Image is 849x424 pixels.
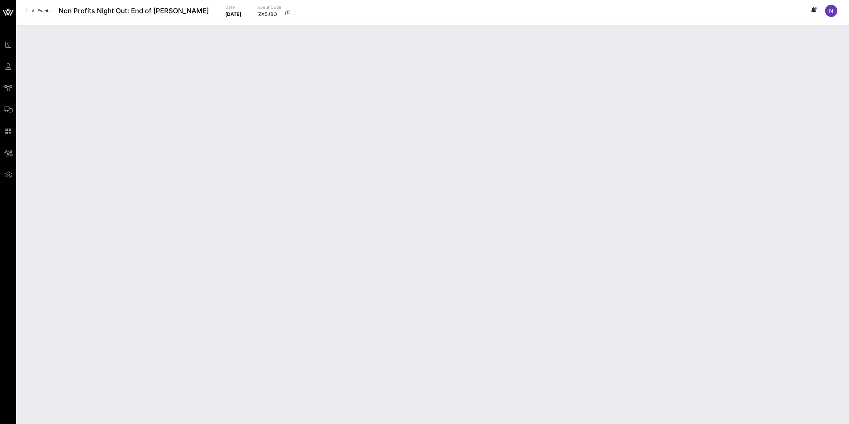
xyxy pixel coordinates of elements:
[225,4,242,11] p: Date
[825,5,837,17] div: N
[225,11,242,18] p: [DATE]
[829,7,833,14] span: N
[258,11,282,18] p: ZX5JBO
[258,4,282,11] p: Event Code
[32,8,50,13] span: All Events
[22,5,54,16] a: All Events
[59,6,209,16] span: Non Profits Night Out: End of [PERSON_NAME]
